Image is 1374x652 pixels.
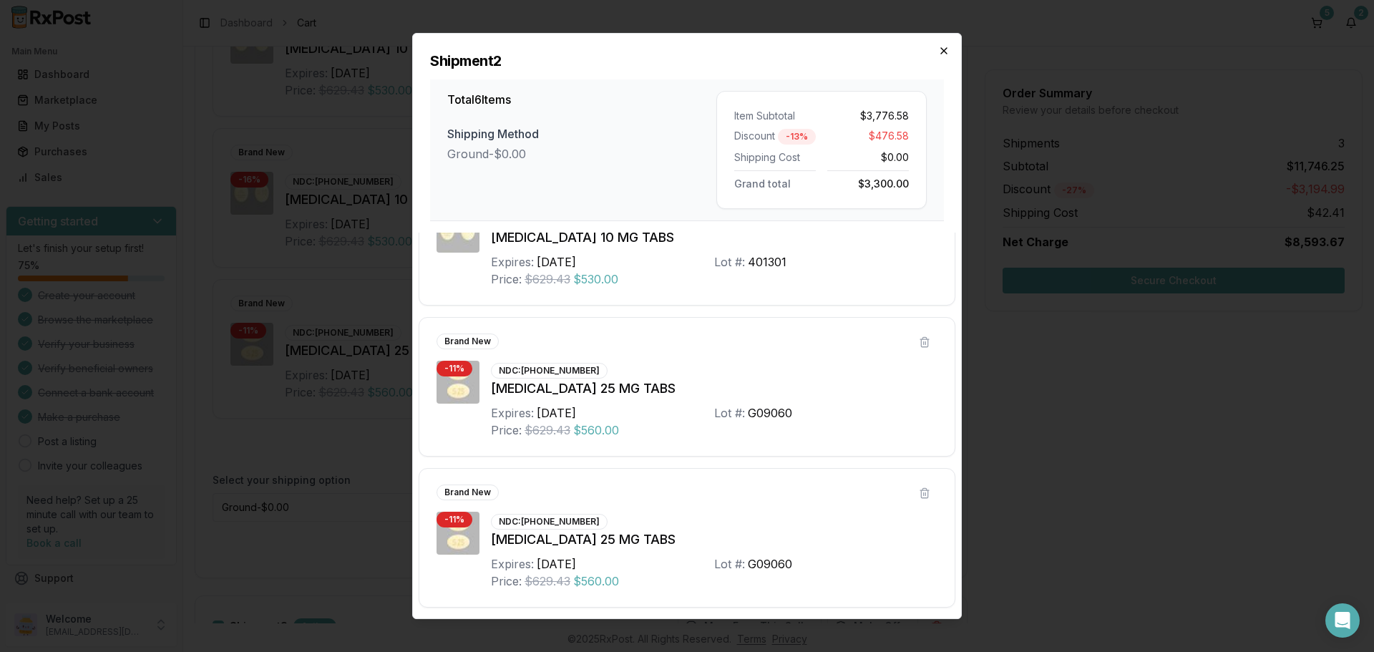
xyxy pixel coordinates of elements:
span: $629.43 [525,422,570,439]
img: Jardiance 10 MG TABS [437,210,479,253]
div: - 11 % [437,512,472,527]
div: $3,776.58 [827,109,909,123]
div: Lot #: [714,404,745,422]
div: [MEDICAL_DATA] 25 MG TABS [491,379,937,399]
div: G09060 [748,404,792,422]
h2: Shipment 2 [430,51,944,71]
div: Price: [491,422,522,439]
div: - 11 % [437,361,472,376]
div: [DATE] [537,404,576,422]
span: $560.00 [573,422,619,439]
div: $0.00 [827,150,909,165]
div: Ground - $0.00 [447,145,716,162]
span: Discount [734,129,775,145]
span: $629.43 [525,573,570,590]
div: Lot #: [714,555,745,573]
span: Grand total [734,175,791,190]
div: Expires: [491,555,534,573]
span: $560.00 [573,573,619,590]
div: Expires: [491,404,534,422]
div: [DATE] [537,555,576,573]
span: $629.43 [525,271,570,288]
div: NDC: [PHONE_NUMBER] [491,363,608,379]
div: $476.58 [827,129,909,145]
div: Shipping Cost [734,150,816,165]
div: Price: [491,573,522,590]
span: $530.00 [573,271,618,288]
div: Lot #: [714,253,745,271]
div: 401301 [748,253,786,271]
div: [MEDICAL_DATA] 25 MG TABS [491,530,937,550]
img: Jardiance 25 MG TABS [437,512,479,555]
div: G09060 [748,555,792,573]
div: Brand New [437,334,499,349]
h3: Total 6 Items [447,91,716,108]
div: NDC: [PHONE_NUMBER] [491,514,608,530]
div: [DATE] [537,253,576,271]
img: Jardiance 25 MG TABS [437,361,479,404]
div: Brand New [437,485,499,500]
div: - 13 % [778,129,816,145]
div: [MEDICAL_DATA] 10 MG TABS [491,228,937,248]
div: Item Subtotal [734,109,816,123]
div: Shipping Method [447,125,716,142]
div: Expires: [491,253,534,271]
span: $3,300.00 [858,175,909,190]
div: Price: [491,271,522,288]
